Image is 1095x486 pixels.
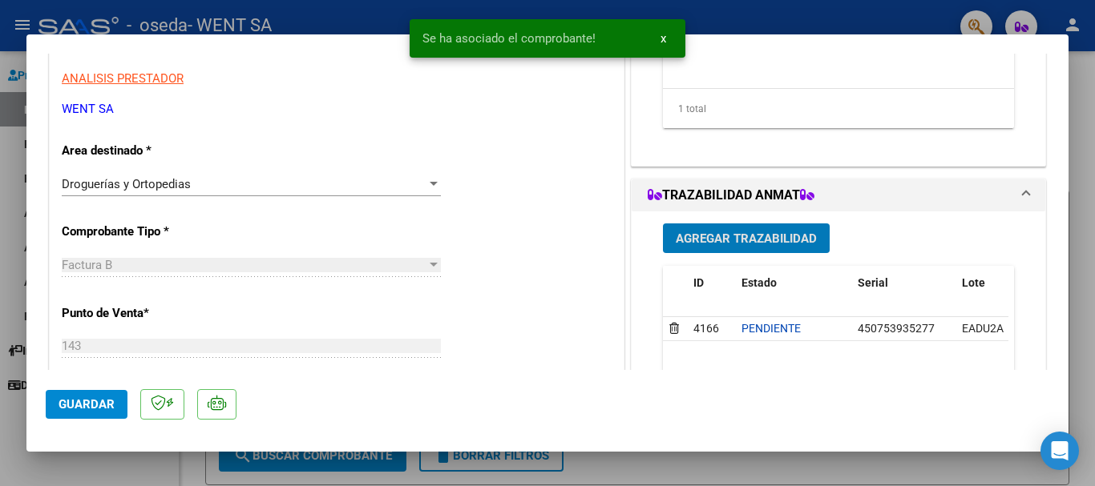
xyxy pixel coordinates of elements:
[735,266,851,319] datatable-header-cell: Estado
[693,319,719,338] div: 4166
[693,276,704,289] span: ID
[851,266,956,319] datatable-header-cell: Serial
[858,322,935,335] span: 450753935277
[422,30,596,46] span: Se ha asociado el comprobante!
[956,266,1024,319] datatable-header-cell: Lote
[59,397,115,412] span: Guardar
[661,31,666,46] span: x
[687,266,735,319] datatable-header-cell: ID
[62,258,112,272] span: Factura B
[648,24,679,53] button: x
[1040,432,1079,470] div: Open Intercom Messenger
[962,322,1004,335] span: EADU2A
[676,231,817,246] span: Agregar Trazabilidad
[962,276,985,289] span: Lote
[663,89,1014,129] div: 1 total
[62,177,191,191] span: Droguerías y Ortopedias
[62,223,227,241] p: Comprobante Tipo *
[741,322,801,335] span: PENDIENTE
[663,223,830,253] button: Agregar Trazabilidad
[741,276,777,289] span: Estado
[62,100,612,118] p: WENT SA
[62,142,227,160] p: Area destinado *
[858,276,888,289] span: Serial
[62,71,184,86] span: ANALISIS PRESTADOR
[632,179,1045,211] mat-expansion-panel-header: TRAZABILIDAD ANMAT
[46,390,127,419] button: Guardar
[648,186,814,205] h1: TRAZABILIDAD ANMAT
[62,304,227,323] p: Punto de Venta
